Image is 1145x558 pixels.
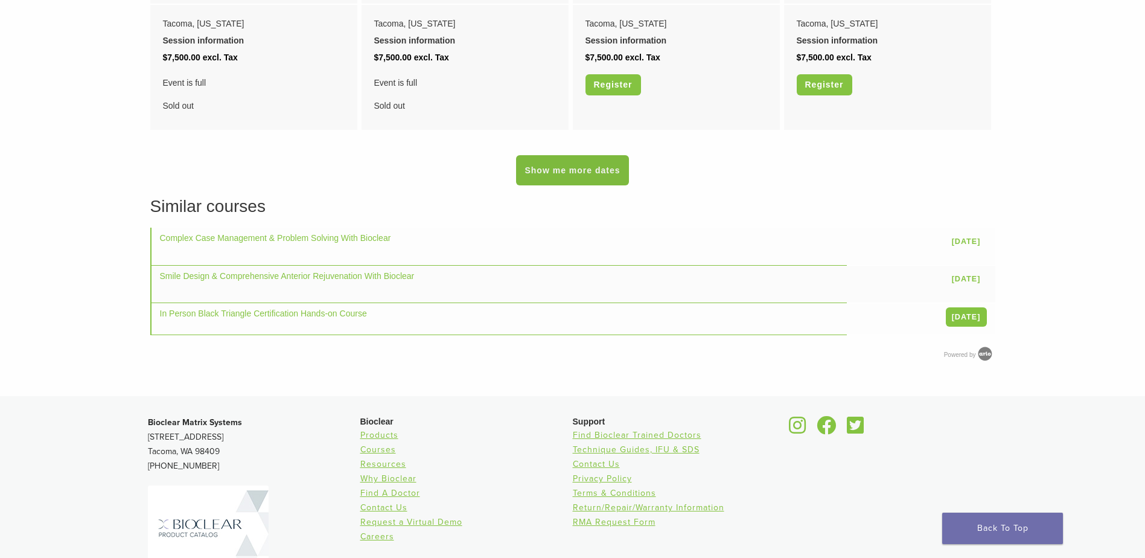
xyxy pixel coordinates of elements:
[160,309,367,318] a: In Person Black Triangle Certification Hands-on Course
[163,74,345,91] span: Event is full
[360,531,394,542] a: Careers
[946,307,987,326] a: [DATE]
[573,430,701,440] a: Find Bioclear Trained Doctors
[360,517,462,527] a: Request a Virtual Demo
[785,423,811,435] a: Bioclear
[374,32,556,49] div: Session information
[163,15,345,32] div: Tacoma, [US_STATE]
[573,502,724,513] a: Return/Repair/Warranty Information
[203,53,238,62] span: excl. Tax
[585,32,767,49] div: Session information
[573,417,605,426] span: Support
[360,488,420,498] a: Find A Doctor
[150,194,995,219] h3: Similar courses
[585,74,641,95] a: Register
[360,430,398,440] a: Products
[843,423,869,435] a: Bioclear
[573,473,632,484] a: Privacy Policy
[160,271,415,281] a: Smile Design & Comprehensive Anterior Rejuvenation With Bioclear
[360,417,394,426] span: Bioclear
[160,233,391,243] a: Complex Case Management & Problem Solving With Bioclear
[837,53,872,62] span: excl. Tax
[942,513,1063,544] a: Back To Top
[573,517,655,527] a: RMA Request Form
[374,74,556,91] span: Event is full
[797,74,852,95] a: Register
[148,417,242,428] strong: Bioclear Matrix Systems
[516,155,628,185] a: Show me more dates
[585,15,767,32] div: Tacoma, [US_STATE]
[374,53,412,62] span: $7,500.00
[163,74,345,114] div: Sold out
[797,32,978,49] div: Session information
[946,270,987,289] a: [DATE]
[374,15,556,32] div: Tacoma, [US_STATE]
[976,345,994,363] img: Arlo training & Event Software
[573,488,656,498] a: Terms & Conditions
[360,459,406,469] a: Resources
[360,444,396,455] a: Courses
[360,502,407,513] a: Contact Us
[573,444,700,455] a: Technique Guides, IFU & SDS
[625,53,660,62] span: excl. Tax
[414,53,449,62] span: excl. Tax
[797,53,834,62] span: $7,500.00
[797,15,978,32] div: Tacoma, [US_STATE]
[944,351,995,358] a: Powered by
[946,232,987,251] a: [DATE]
[374,74,556,114] div: Sold out
[573,459,620,469] a: Contact Us
[813,423,841,435] a: Bioclear
[360,473,416,484] a: Why Bioclear
[585,53,623,62] span: $7,500.00
[148,415,360,473] p: [STREET_ADDRESS] Tacoma, WA 98409 [PHONE_NUMBER]
[163,53,200,62] span: $7,500.00
[163,32,345,49] div: Session information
